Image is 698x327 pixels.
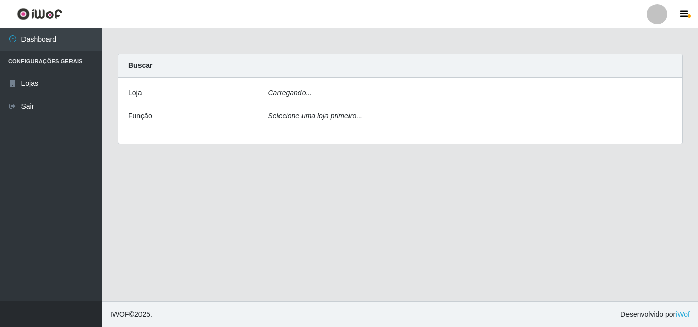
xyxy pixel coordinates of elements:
[17,8,62,20] img: CoreUI Logo
[128,61,152,69] strong: Buscar
[128,111,152,121] label: Função
[620,309,690,320] span: Desenvolvido por
[110,309,152,320] span: © 2025 .
[676,310,690,318] a: iWof
[268,89,312,97] i: Carregando...
[268,112,362,120] i: Selecione uma loja primeiro...
[128,88,142,98] label: Loja
[110,310,129,318] span: IWOF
